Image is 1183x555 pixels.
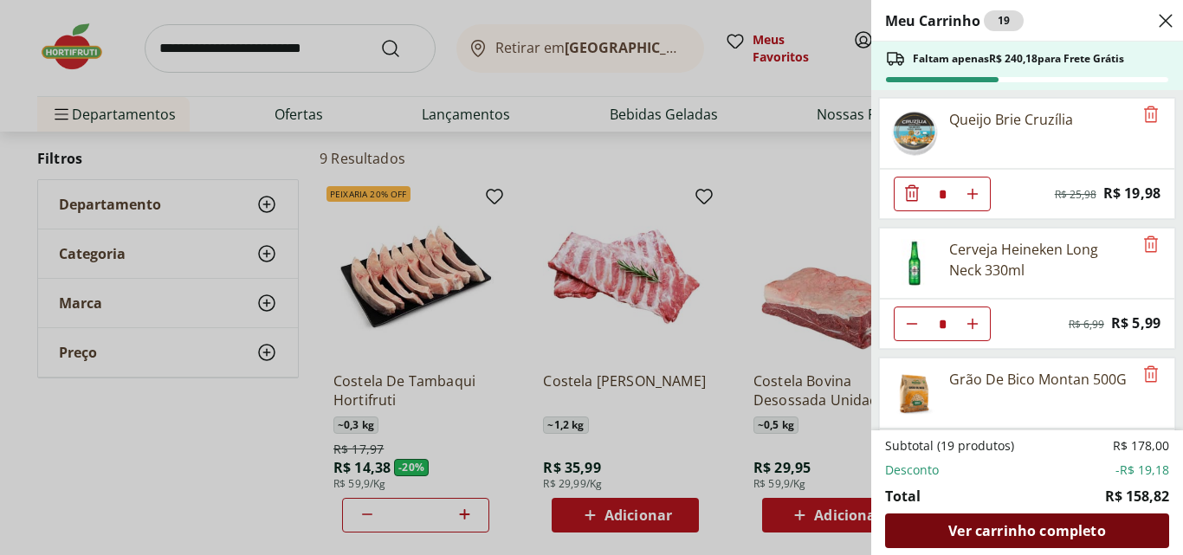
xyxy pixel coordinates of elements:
span: Total [885,486,921,507]
span: -R$ 19,18 [1115,461,1169,479]
button: Aumentar Quantidade [955,177,990,211]
img: Principal [890,369,939,417]
input: Quantidade Atual [929,177,955,210]
button: Remove [1141,105,1161,126]
span: R$ 158,82 [1105,486,1169,507]
img: Queijo Brie Cruzília [890,109,939,158]
span: R$ 6,99 [1069,318,1104,332]
span: R$ 25,98 [1055,188,1096,202]
span: R$ 19,98 [1103,182,1160,205]
span: Ver carrinho completo [948,524,1105,538]
button: Remove [1141,365,1161,385]
a: Ver carrinho completo [885,513,1169,548]
button: Remove [1141,235,1161,255]
span: Desconto [885,461,939,479]
input: Quantidade Atual [929,307,955,340]
div: Queijo Brie Cruzília [949,109,1073,130]
img: Cerveja Heineken Long Neck 330ml [890,239,939,287]
span: R$ 178,00 [1113,437,1169,455]
div: 19 [984,10,1024,31]
div: Cerveja Heineken Long Neck 330ml [949,239,1133,281]
button: Aumentar Quantidade [955,307,990,341]
div: Grão De Bico Montan 500G [949,369,1127,390]
span: Subtotal (19 produtos) [885,437,1014,455]
button: Diminuir Quantidade [895,307,929,341]
h2: Meu Carrinho [885,10,1024,31]
span: R$ 5,99 [1111,312,1160,335]
span: Faltam apenas R$ 240,18 para Frete Grátis [913,52,1124,66]
button: Diminuir Quantidade [895,177,929,211]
